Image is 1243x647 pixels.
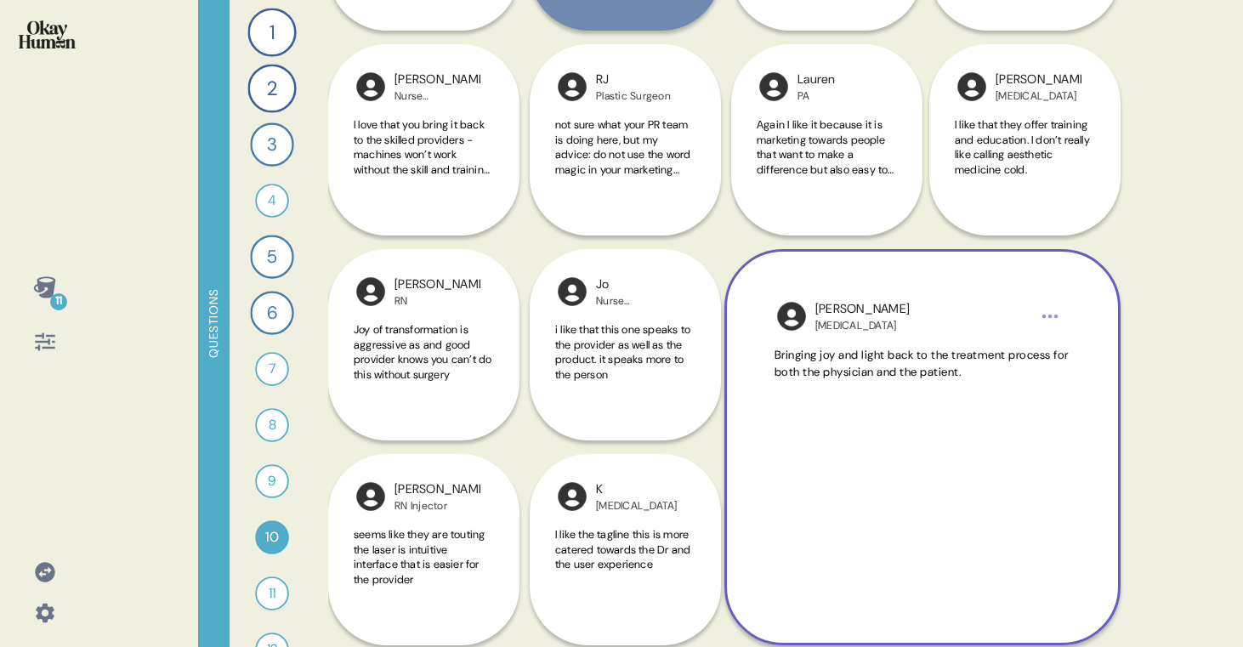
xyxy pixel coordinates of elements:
[354,275,388,309] img: l1ibTKarBSWXLOhlfT5LxFP+OttMJpPJZDKZTCbz9PgHEggSPYjZSwEAAAAASUVORK5CYII=
[555,117,690,191] span: not sure what your PR team is doing here, but my advice: do not use the word magic in your market...
[775,299,809,333] img: l1ibTKarBSWXLOhlfT5LxFP+OttMJpPJZDKZTCbz9PgHEggSPYjZSwEAAAAASUVORK5CYII=
[996,71,1081,89] div: [PERSON_NAME]
[757,117,894,191] span: Again I like it because it is marketing towards people that want to make a difference but also ea...
[815,300,910,319] div: [PERSON_NAME]
[255,464,289,498] div: 9
[596,89,671,103] div: Plastic Surgeon
[596,71,671,89] div: RJ
[996,89,1081,103] div: [MEDICAL_DATA]
[255,184,289,218] div: 4
[394,480,480,499] div: [PERSON_NAME]
[255,352,289,386] div: 7
[394,294,480,308] div: RN
[50,293,67,310] div: 11
[354,480,388,514] img: l1ibTKarBSWXLOhlfT5LxFP+OttMJpPJZDKZTCbz9PgHEggSPYjZSwEAAAAASUVORK5CYII=
[555,480,589,514] img: l1ibTKarBSWXLOhlfT5LxFP+OttMJpPJZDKZTCbz9PgHEggSPYjZSwEAAAAASUVORK5CYII=
[955,117,1090,177] span: I like that they offer training and education. I don’t really like calling aesthetic medicine cold.
[775,348,1069,379] span: Bringing joy and light back to the treatment process for both the physician and the patient.
[394,89,480,103] div: Nurse Practitioner
[394,71,480,89] div: [PERSON_NAME]
[596,294,682,308] div: Nurse Practitioner
[250,291,293,334] div: 6
[555,322,690,382] span: i like that this one speaks to the provider as well as the product. it speaks more to the person
[596,275,682,294] div: Jo
[354,322,491,382] span: Joy of transformation is aggressive as and good provider knows you can’t do this without surgery
[797,89,836,103] div: PA
[815,319,910,332] div: [MEDICAL_DATA]
[555,275,589,309] img: l1ibTKarBSWXLOhlfT5LxFP+OttMJpPJZDKZTCbz9PgHEggSPYjZSwEAAAAASUVORK5CYII=
[255,576,289,610] div: 11
[255,408,289,442] div: 8
[555,527,690,571] span: I like the tagline this is more catered towards the Dr and the user experience
[394,275,480,294] div: [PERSON_NAME]
[354,117,490,207] span: I love that you bring it back to the skilled providers - machines won’t work without the skill an...
[354,70,388,104] img: l1ibTKarBSWXLOhlfT5LxFP+OttMJpPJZDKZTCbz9PgHEggSPYjZSwEAAAAASUVORK5CYII=
[250,235,293,278] div: 5
[555,70,589,104] img: l1ibTKarBSWXLOhlfT5LxFP+OttMJpPJZDKZTCbz9PgHEggSPYjZSwEAAAAASUVORK5CYII=
[394,499,480,513] div: RN Injector
[247,64,296,112] div: 2
[255,520,289,554] div: 10
[955,70,989,104] img: l1ibTKarBSWXLOhlfT5LxFP+OttMJpPJZDKZTCbz9PgHEggSPYjZSwEAAAAASUVORK5CYII=
[596,499,678,513] div: [MEDICAL_DATA]
[354,527,485,587] span: seems like they are touting the laser is intuitive interface that is easier for the provider
[797,71,836,89] div: Lauren
[250,122,293,166] div: 3
[757,70,791,104] img: l1ibTKarBSWXLOhlfT5LxFP+OttMJpPJZDKZTCbz9PgHEggSPYjZSwEAAAAASUVORK5CYII=
[596,480,678,499] div: K
[247,8,296,56] div: 1
[19,20,76,48] img: okayhuman.3b1b6348.png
